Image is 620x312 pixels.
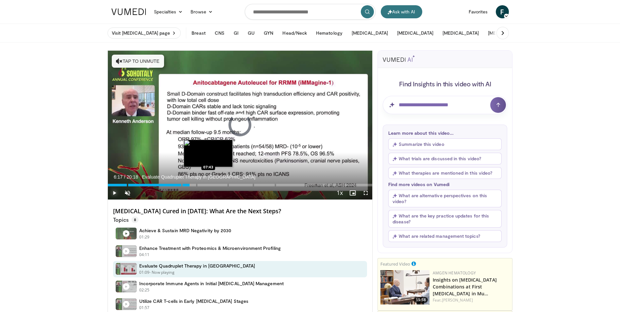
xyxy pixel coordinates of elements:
h4: Evaluate Quadruplet Therapy in [GEOGRAPHIC_DATA] [139,263,255,269]
p: 01:29 [139,234,150,240]
h4: Achieve & Sustain MRD Negativity by 2030 [139,228,231,234]
p: 02:25 [139,287,150,293]
button: [MEDICAL_DATA] [439,26,483,40]
p: 01:57 [139,305,150,311]
span: / [124,174,126,180]
button: What are related management topics? [388,230,502,242]
a: Browse [187,5,217,18]
h4: Incorporate Immune Agents in Initial [MEDICAL_DATA] Management [139,281,284,286]
span: 20:18 [126,174,138,180]
button: Play [108,186,121,199]
button: Fullscreen [359,186,372,199]
p: - Now playing [149,269,175,275]
span: 6:17 [114,174,123,180]
a: Amgen Hematology [433,270,476,276]
button: Enable picture-in-picture mode [346,186,359,199]
button: Playback Rate [333,186,346,199]
button: CNS [211,26,228,40]
button: Tap to unmute [112,55,164,68]
h4: [MEDICAL_DATA] Cured in [DATE]: What Are the Next Steps? [113,208,367,215]
img: vumedi-ai-logo.svg [383,55,415,62]
a: Favorites [465,5,492,18]
a: Visit [MEDICAL_DATA] page [108,27,181,39]
h4: Utilize CAR T-cells in Early [MEDICAL_DATA] Stages [139,298,249,304]
button: What are alternative perspectives on this video? [388,190,502,207]
input: Search topics, interventions [245,4,376,20]
video-js: Video Player [108,51,373,200]
button: Ask with AI [381,5,422,18]
button: GI [230,26,243,40]
button: GU [244,26,259,40]
input: Question for AI [383,96,507,114]
div: Feat. [433,297,510,303]
button: What therapies are mentioned in this video? [388,167,502,179]
button: GYN [260,26,277,40]
p: Topics [113,217,139,223]
button: Head/Neck [278,26,311,40]
img: image.jpeg [184,140,233,167]
small: Featured Video [380,261,410,267]
span: Evaluate Quadruplet Therapy in [GEOGRAPHIC_DATA] [142,174,255,180]
button: Hematology [312,26,346,40]
button: Unmute [121,186,134,199]
p: 01:09 [139,269,150,275]
a: 15:58 [380,270,429,304]
button: What trials are discussed in this video? [388,153,502,165]
p: 04:11 [139,252,150,258]
img: 9d2930a7-d6f2-468a-930e-ee4a3f7aed3e.png.150x105_q85_crop-smart_upscale.png [380,270,429,304]
h4: Enhance Treatment with Proteomics & Microenvironment Profiling [139,245,281,251]
span: 15:58 [414,297,428,303]
button: What are the key practice updates for this disease? [388,210,502,228]
a: [PERSON_NAME] [442,297,473,303]
a: Insights on [MEDICAL_DATA] Combinations at First [MEDICAL_DATA] in Mu… [433,277,497,297]
button: Breast [188,26,209,40]
button: Summarize this video [388,138,502,150]
button: [MEDICAL_DATA] [348,26,392,40]
div: Progress Bar [108,184,373,186]
button: [MEDICAL_DATA] [484,26,528,40]
h4: Find Insights in this video with AI [383,79,507,88]
a: F [496,5,509,18]
button: [MEDICAL_DATA] [393,26,437,40]
a: Specialties [150,5,187,18]
p: Find more videos on Vumedi [388,182,502,187]
span: 8 [131,217,139,223]
p: Learn more about this video... [388,130,502,136]
img: VuMedi Logo [111,9,146,15]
